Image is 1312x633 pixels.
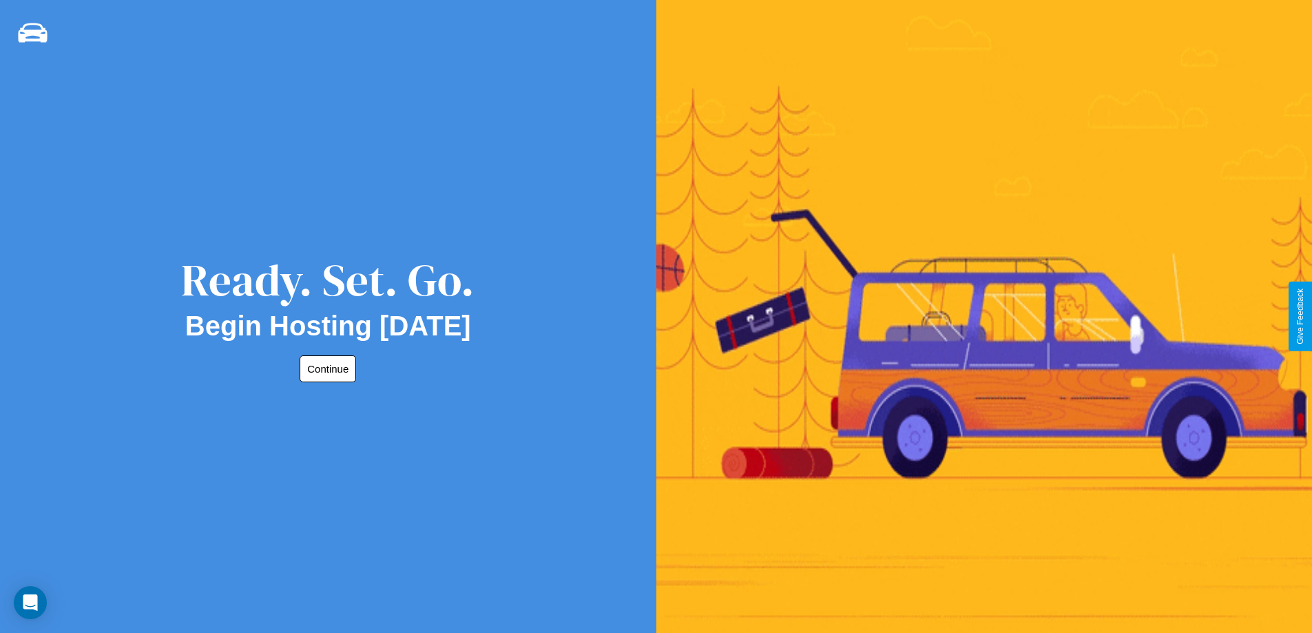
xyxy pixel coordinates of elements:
h2: Begin Hosting [DATE] [185,311,471,342]
button: Continue [300,355,356,382]
div: Open Intercom Messenger [14,586,47,619]
div: Give Feedback [1295,289,1305,344]
div: Ready. Set. Go. [181,249,475,311]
